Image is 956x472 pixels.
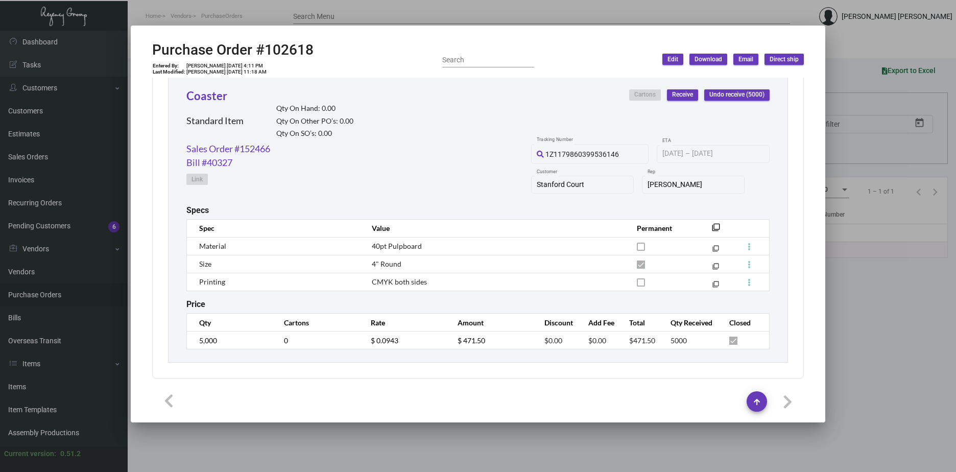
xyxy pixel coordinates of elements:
th: Discount [534,314,578,332]
td: Entered By: [152,63,186,69]
span: Cartons [634,90,656,99]
span: $471.50 [629,336,655,345]
mat-icon: filter_none [712,247,719,254]
th: Amount [447,314,534,332]
mat-icon: filter_none [712,283,719,290]
h2: Price [186,299,205,309]
th: Total [619,314,660,332]
th: Add Fee [578,314,619,332]
td: Last Modified: [152,69,186,75]
span: 40pt Pulpboard [372,242,422,250]
span: Undo receive (5000) [709,90,764,99]
h2: Qty On Other PO’s: 0.00 [276,117,353,126]
span: Material [199,242,226,250]
span: $0.00 [544,336,562,345]
span: 5000 [671,336,687,345]
mat-icon: filter_none [712,226,720,234]
h2: Specs [186,205,209,215]
mat-icon: filter_none [712,265,719,272]
button: Email [733,54,758,65]
button: Receive [667,89,698,101]
div: 0.51.2 [60,449,81,459]
th: Qty [187,314,274,332]
th: Qty Received [660,314,720,332]
th: Rate [361,314,447,332]
div: Current version: [4,449,56,459]
button: Direct ship [764,54,804,65]
button: Cartons [629,89,661,101]
th: Value [362,219,627,237]
th: Spec [187,219,362,237]
span: 1Z1179860399536146 [545,150,619,158]
span: – [685,150,690,158]
span: Size [199,259,211,268]
th: Permanent [627,219,697,237]
td: [PERSON_NAME] [DATE] 4:11 PM [186,63,267,69]
span: $0.00 [588,336,606,345]
button: Download [689,54,727,65]
span: Direct ship [770,55,799,64]
a: Bill #40327 [186,156,232,170]
h2: Standard Item [186,115,244,127]
th: Closed [719,314,769,332]
a: Sales Order #152466 [186,142,270,156]
span: Receive [672,90,693,99]
h2: Qty On Hand: 0.00 [276,104,353,113]
span: Download [695,55,722,64]
button: Undo receive (5000) [704,89,770,101]
span: Printing [199,277,225,286]
h2: Qty On SO’s: 0.00 [276,129,353,138]
td: [PERSON_NAME] [DATE] 11:18 AM [186,69,267,75]
input: End date [692,150,741,158]
a: Coaster [186,89,227,103]
button: Link [186,174,208,185]
input: Start date [662,150,683,158]
span: Email [738,55,753,64]
span: 4" Round [372,259,401,268]
span: Edit [667,55,678,64]
span: Link [192,175,203,184]
h2: Purchase Order #102618 [152,41,314,59]
span: CMYK both sides [372,277,427,286]
th: Cartons [274,314,361,332]
button: Edit [662,54,683,65]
